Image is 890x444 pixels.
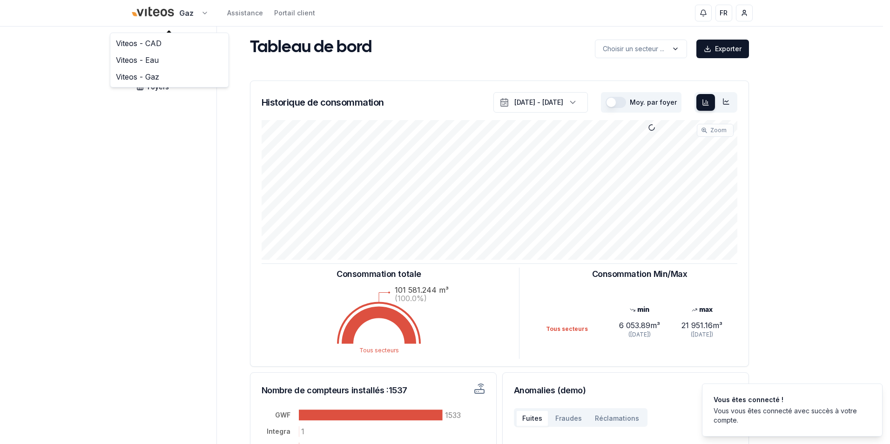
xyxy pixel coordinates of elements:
[608,331,671,338] div: ([DATE])
[546,325,608,333] div: Tous secteurs
[671,320,733,331] div: 21 951.16 m³
[608,320,671,331] div: 6 053.89 m³
[337,268,421,281] h3: Consommation totale
[112,52,227,68] a: Viteos - Eau
[710,127,727,134] span: Zoom
[395,285,449,295] text: 101 581.244 m³
[112,35,227,52] a: Viteos - CAD
[671,305,733,314] div: max
[395,294,427,303] text: (100.0%)
[592,268,688,281] h3: Consommation Min/Max
[112,68,227,85] a: Viteos - Gaz
[359,347,399,354] text: Tous secteurs
[608,305,671,314] div: min
[671,331,733,338] div: ([DATE])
